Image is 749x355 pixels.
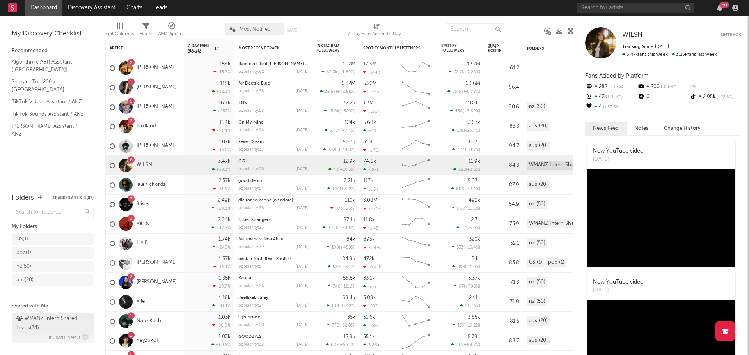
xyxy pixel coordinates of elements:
[488,200,519,209] div: 54.9
[585,73,649,79] span: Fans Added by Platform
[137,201,149,208] a: 9lives
[398,214,433,234] svg: Chart title
[53,196,94,200] button: Tracked Artists(82)
[211,225,231,230] div: +47.7 %
[627,122,656,135] button: Notes
[363,256,374,261] div: 472k
[238,140,309,144] div: Fever Dream
[16,235,28,244] div: US ( 1 )
[721,31,741,39] button: Untrack
[327,70,337,74] span: 62.3k
[622,52,668,57] span: 3.47k fans this week
[332,187,340,191] span: 194
[469,159,480,164] div: 11.9k
[137,104,177,110] a: [PERSON_NAME]
[158,29,185,39] div: A&R Pipeline
[341,81,355,86] div: 6.32M
[465,245,479,250] span: +15.4 %
[219,120,231,125] div: 15.1k
[238,128,264,132] div: popularity: 24
[451,245,480,250] div: ( )
[16,314,87,333] div: WMANZ Intern Shared Leads ( 34 )
[345,198,355,203] div: 110k
[325,128,355,133] div: ( )
[238,120,309,125] div: On My Mind
[340,245,354,250] span: +450 %
[329,109,339,113] span: 15.8k
[363,206,381,211] div: -55.5k
[238,257,309,261] div: back & forth (feat. 2hollis)
[454,70,464,74] span: 72.7k
[238,140,264,144] a: Fever Dream
[218,178,231,184] div: 2.57k
[348,29,406,39] div: 7-Day Fans Added (7-Day Fans Added)
[464,109,479,113] span: +3.69 %
[12,261,94,272] a: nz(50)
[363,226,381,231] div: -1.45k
[453,90,464,94] span: 59.9k
[593,147,644,155] div: New YouTube video
[238,335,261,339] a: GOODBYES
[238,179,309,183] div: good denim
[328,167,355,172] div: ( )
[238,101,309,105] div: TN's
[220,62,231,67] div: 158k
[137,260,177,266] a: [PERSON_NAME]
[212,167,231,172] div: +10.3 %
[137,279,177,286] a: [PERSON_NAME]
[238,276,251,281] a: Kauria
[546,258,566,267] div: pop (1)
[398,136,433,156] svg: Chart title
[328,148,339,152] span: 3.59k
[488,44,508,53] div: Jump Score
[321,69,355,74] div: ( )
[467,226,479,230] span: -6.9 %
[465,129,479,133] span: -26.4 %
[12,97,86,106] a: TikTok Videos Assistant / ANZ
[341,187,354,191] span: +322 %
[452,128,480,133] div: ( )
[453,167,480,172] div: ( )
[341,109,354,113] span: +320 %
[211,206,231,211] div: +39.3 %
[238,296,268,300] a: ifeellikebritney
[342,129,354,133] span: +7.4 %
[398,175,433,195] svg: Chart title
[346,237,355,242] div: 84k
[456,225,480,230] div: ( )
[456,187,464,191] span: 608
[323,225,355,230] div: ( )
[12,46,94,56] div: Recommended
[585,82,637,92] div: 282
[363,140,375,145] div: 51.9k
[137,318,161,325] a: Nato Kitch
[220,81,231,86] div: 118k
[238,70,264,74] div: popularity: 62
[296,245,309,249] div: [DATE]
[218,237,231,242] div: 1.74k
[342,256,355,261] div: 84.9k
[343,62,355,67] div: 107M
[363,198,378,203] div: 3.08M
[527,46,586,51] div: Folders
[363,245,382,250] div: -3.99k
[717,5,722,11] button: 99+
[340,168,354,172] span: +10.3 %
[363,276,375,281] div: 33.1k
[465,70,479,74] span: -7.28 %
[137,221,149,227] a: Verity
[344,120,355,125] div: 124k
[363,237,375,242] div: 895k
[238,179,263,183] a: good denim
[449,69,480,74] div: ( )
[238,148,264,152] div: popularity: 33
[455,109,463,113] span: 450
[332,245,339,250] span: 198
[468,140,480,145] div: 10.3k
[622,52,717,57] span: 3.15k fans last week
[466,148,479,152] span: -51.7 %
[296,226,309,230] div: [DATE]
[468,276,480,281] div: 3.37k
[398,234,433,253] svg: Chart title
[238,237,309,242] div: Maumahara Noa Ahau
